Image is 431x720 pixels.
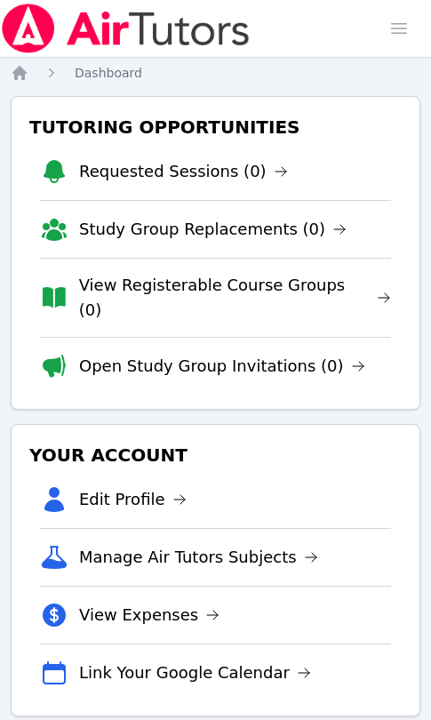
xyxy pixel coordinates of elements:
a: Edit Profile [79,487,187,512]
a: Dashboard [75,64,142,82]
a: Manage Air Tutors Subjects [79,545,318,570]
nav: Breadcrumb [11,64,420,82]
a: Requested Sessions (0) [79,159,288,184]
a: View Registerable Course Groups (0) [79,273,391,323]
a: Open Study Group Invitations (0) [79,354,365,379]
h3: Your Account [26,439,405,471]
a: View Expenses [79,603,219,628]
a: Link Your Google Calendar [79,660,311,685]
h3: Tutoring Opportunities [26,111,405,143]
a: Study Group Replacements (0) [79,217,347,242]
span: Dashboard [75,66,142,80]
